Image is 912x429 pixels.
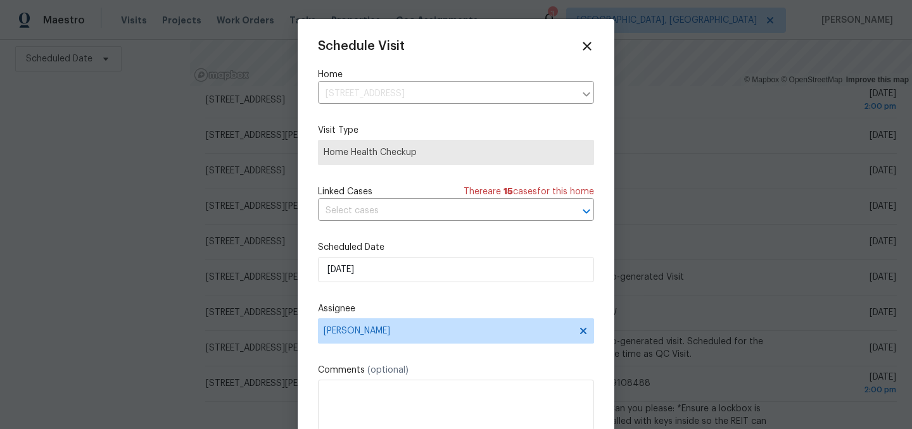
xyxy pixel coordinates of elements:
[318,185,372,198] span: Linked Cases
[318,124,594,137] label: Visit Type
[318,241,594,254] label: Scheduled Date
[318,84,575,104] input: Enter in an address
[578,202,595,220] button: Open
[318,364,594,376] label: Comments
[318,68,594,81] label: Home
[580,39,594,53] span: Close
[324,146,588,159] span: Home Health Checkup
[318,201,559,221] input: Select cases
[318,302,594,315] label: Assignee
[318,40,405,53] span: Schedule Visit
[503,187,513,196] span: 15
[318,257,594,282] input: M/D/YYYY
[367,366,408,375] span: (optional)
[464,185,594,198] span: There are case s for this home
[324,326,572,336] span: [PERSON_NAME]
